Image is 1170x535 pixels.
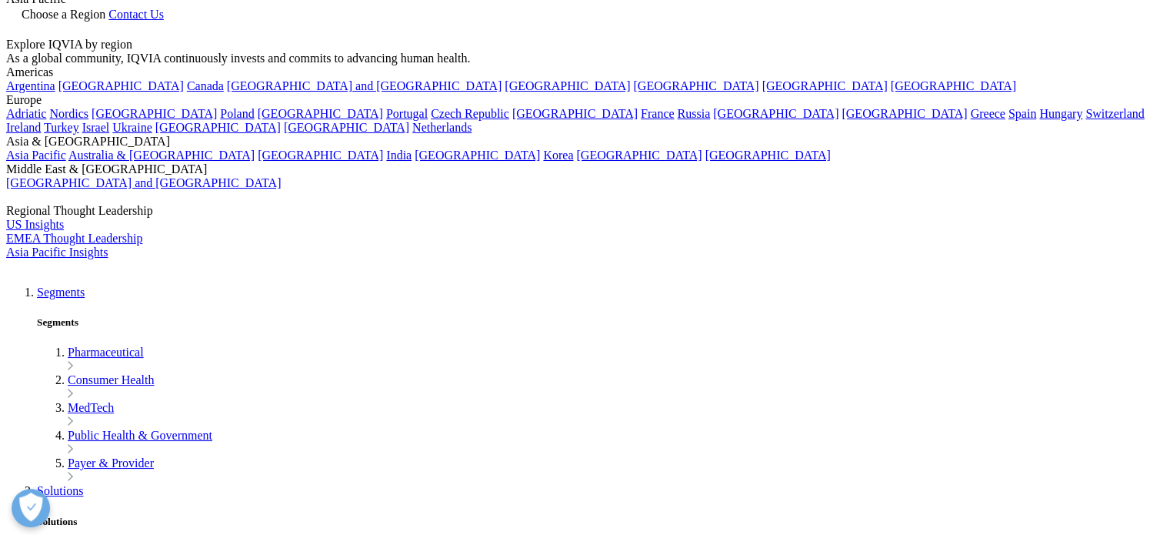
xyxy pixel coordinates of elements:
a: Segments [37,286,85,299]
a: Adriatic [6,107,46,120]
a: Canada [187,79,224,92]
div: Middle East & [GEOGRAPHIC_DATA] [6,162,1164,176]
a: Czech Republic [431,107,509,120]
a: [GEOGRAPHIC_DATA] and [GEOGRAPHIC_DATA] [6,176,281,189]
h5: Segments [37,316,1164,329]
a: Australia & [GEOGRAPHIC_DATA] [68,149,255,162]
h5: Solutions [37,516,1164,528]
a: Portugal [386,107,428,120]
a: Ukraine [112,121,152,134]
a: Turkey [44,121,79,134]
div: Asia & [GEOGRAPHIC_DATA] [6,135,1164,149]
a: Consumer Health [68,373,154,386]
a: Netherlands [412,121,472,134]
a: [GEOGRAPHIC_DATA] [415,149,540,162]
a: Nordics [49,107,88,120]
a: [GEOGRAPHIC_DATA] [284,121,409,134]
a: Public Health & Government [68,429,212,442]
a: [GEOGRAPHIC_DATA] [576,149,702,162]
a: [GEOGRAPHIC_DATA] [762,79,888,92]
div: Regional Thought Leadership [6,204,1164,218]
a: Solutions [37,484,83,497]
a: [GEOGRAPHIC_DATA] [633,79,758,92]
a: Switzerland [1085,107,1144,120]
a: Spain [1008,107,1036,120]
a: Argentina [6,79,55,92]
a: Pharmaceutical [68,346,144,359]
a: [GEOGRAPHIC_DATA] [58,79,184,92]
a: Korea [543,149,573,162]
a: Poland [220,107,254,120]
a: France [641,107,675,120]
div: As a global community, IQVIA continuously invests and commits to advancing human health. [6,52,1164,65]
a: Asia Pacific Insights [6,246,108,259]
a: MedTech [68,401,114,414]
div: Explore IQVIA by region [6,38,1164,52]
div: Europe [6,93,1164,107]
a: [GEOGRAPHIC_DATA] [842,107,967,120]
a: [GEOGRAPHIC_DATA] [92,107,217,120]
a: Asia Pacific [6,149,66,162]
div: Americas [6,65,1164,79]
a: [GEOGRAPHIC_DATA] [512,107,638,120]
a: India [386,149,412,162]
a: [GEOGRAPHIC_DATA] [705,149,831,162]
a: [GEOGRAPHIC_DATA] and [GEOGRAPHIC_DATA] [227,79,502,92]
a: [GEOGRAPHIC_DATA] [258,107,383,120]
a: [GEOGRAPHIC_DATA] [891,79,1016,92]
button: Open Preferences [12,489,50,527]
a: [GEOGRAPHIC_DATA] [713,107,838,120]
a: Payer & Provider [68,456,154,470]
a: [GEOGRAPHIC_DATA] [258,149,383,162]
a: US Insights [6,218,64,231]
a: Israel [82,121,110,134]
a: [GEOGRAPHIC_DATA] [505,79,630,92]
a: [GEOGRAPHIC_DATA] [155,121,281,134]
a: Hungary [1039,107,1082,120]
span: Choose a Region [22,8,105,21]
a: EMEA Thought Leadership [6,232,142,245]
a: Greece [970,107,1005,120]
a: Contact Us [108,8,164,21]
a: Ireland [6,121,41,134]
a: Russia [678,107,711,120]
